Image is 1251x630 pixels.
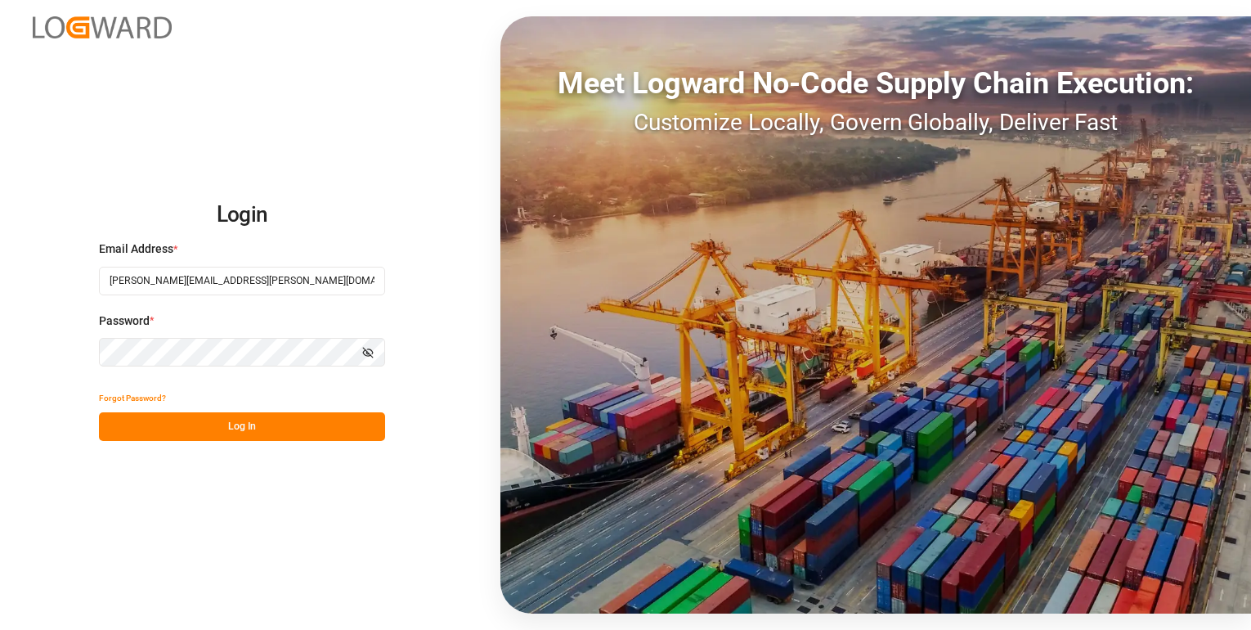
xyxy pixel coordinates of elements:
img: Logward_new_orange.png [33,16,172,38]
button: Log In [99,412,385,441]
div: Customize Locally, Govern Globally, Deliver Fast [500,106,1251,140]
h2: Login [99,189,385,241]
span: Email Address [99,241,173,258]
div: Meet Logward No-Code Supply Chain Execution: [500,61,1251,106]
span: Password [99,313,150,330]
button: Forgot Password? [99,384,166,412]
input: Enter your email [99,267,385,295]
